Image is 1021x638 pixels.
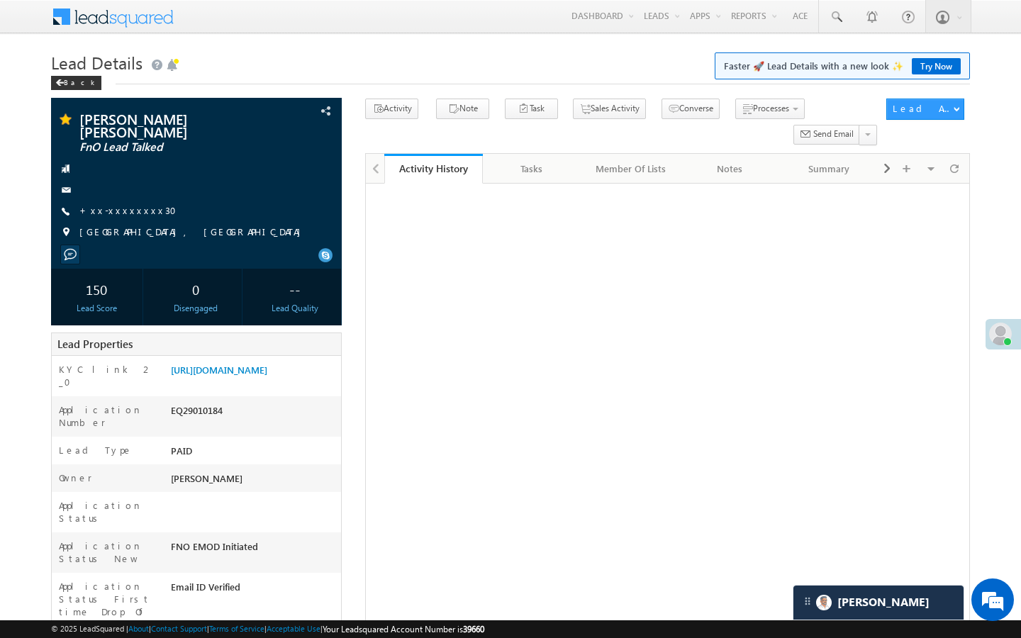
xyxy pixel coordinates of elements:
span: Faster 🚀 Lead Details with a new look ✨ [724,59,961,73]
label: Application Status First time Drop Off [59,580,157,631]
a: Back [51,75,108,87]
button: Send Email [793,125,860,145]
label: Application Status New [59,539,157,565]
div: Disengaged [154,302,238,315]
div: Lead Quality [253,302,337,315]
button: Converse [662,99,720,119]
span: [PERSON_NAME] [171,472,242,484]
button: Lead Actions [886,99,964,120]
div: Member Of Lists [593,160,669,177]
span: FnO Lead Talked [79,140,259,155]
button: Note [436,99,489,119]
a: Terms of Service [209,624,264,633]
div: Activity History [395,162,473,175]
a: Notes [681,154,780,184]
div: Email ID Verified [167,580,341,600]
div: EQ29010184 [167,403,341,423]
div: Back [51,76,101,90]
a: Contact Support [151,624,207,633]
a: Summary [780,154,879,184]
a: About [128,624,149,633]
span: Processes [753,103,789,113]
span: [PERSON_NAME] [PERSON_NAME] [79,112,259,138]
div: 150 [55,276,139,302]
span: Carter [837,595,930,609]
label: KYC link 2_0 [59,363,157,388]
button: Activity [365,99,418,119]
a: Member Of Lists [582,154,681,184]
div: Lead Actions [893,102,953,115]
img: Carter [816,595,832,610]
button: Processes [735,99,805,119]
span: Lead Details [51,51,143,74]
a: Try Now [912,58,961,74]
label: Application Number [59,403,157,429]
div: FNO EMOD Initiated [167,539,341,559]
span: 39660 [463,624,484,634]
span: Your Leadsquared Account Number is [323,624,484,634]
div: 0 [154,276,238,302]
div: Lead Score [55,302,139,315]
div: Summary [791,160,866,177]
label: Application Status [59,499,157,525]
div: PAID [167,444,341,464]
div: -- [253,276,337,302]
span: Send Email [813,128,854,140]
button: Task [505,99,558,119]
div: carter-dragCarter[PERSON_NAME] [793,585,964,620]
div: Tasks [494,160,569,177]
a: Tasks [483,154,582,184]
img: carter-drag [802,595,813,607]
a: Acceptable Use [267,624,320,633]
button: Sales Activity [573,99,646,119]
span: © 2025 LeadSquared | | | | | [51,622,484,636]
a: Activity History [384,154,484,184]
a: [URL][DOMAIN_NAME] [171,364,267,376]
label: Owner [59,471,92,484]
span: Lead Properties [57,337,133,351]
div: Notes [692,160,767,177]
label: Lead Type [59,444,133,457]
span: [GEOGRAPHIC_DATA], [GEOGRAPHIC_DATA] [79,225,308,240]
a: +xx-xxxxxxxx30 [79,204,185,216]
